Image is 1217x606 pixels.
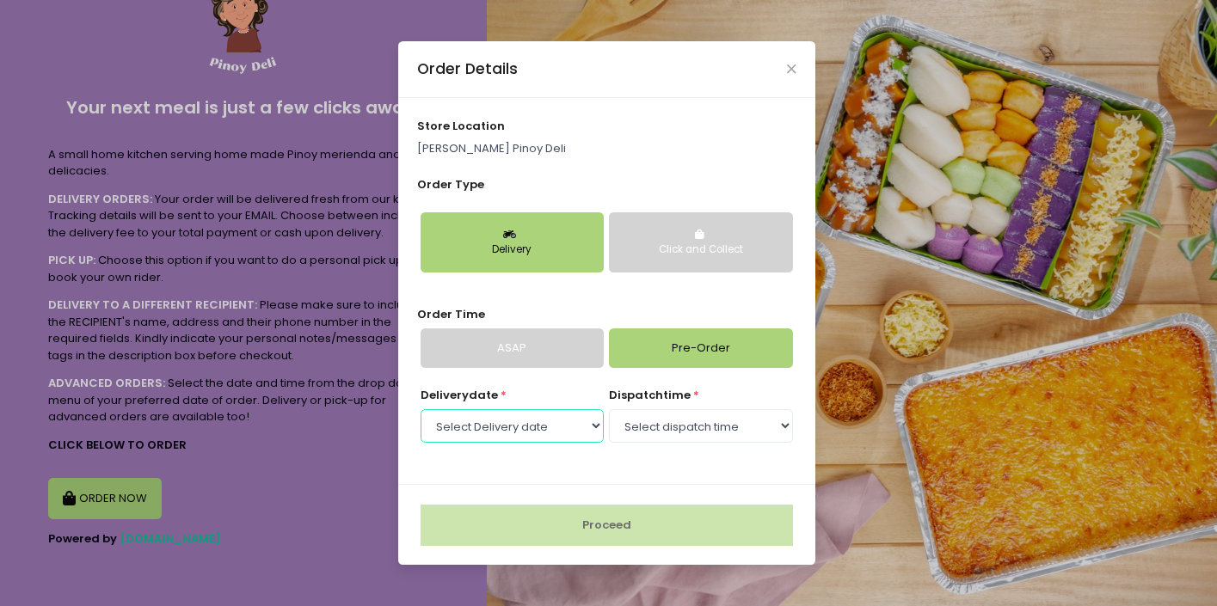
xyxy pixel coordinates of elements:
span: Order Type [417,176,484,193]
button: Delivery [421,212,604,272]
a: Pre-Order [609,328,792,368]
button: Proceed [421,505,793,546]
span: Delivery date [421,387,498,403]
div: Order Details [417,58,518,80]
div: Delivery [433,242,592,258]
span: Order Time [417,306,485,322]
span: store location [417,118,505,134]
a: ASAP [421,328,604,368]
p: [PERSON_NAME] Pinoy Deli [417,140,796,157]
div: Click and Collect [621,242,780,258]
button: Close [787,64,796,73]
button: Click and Collect [609,212,792,272]
span: dispatch time [609,387,691,403]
